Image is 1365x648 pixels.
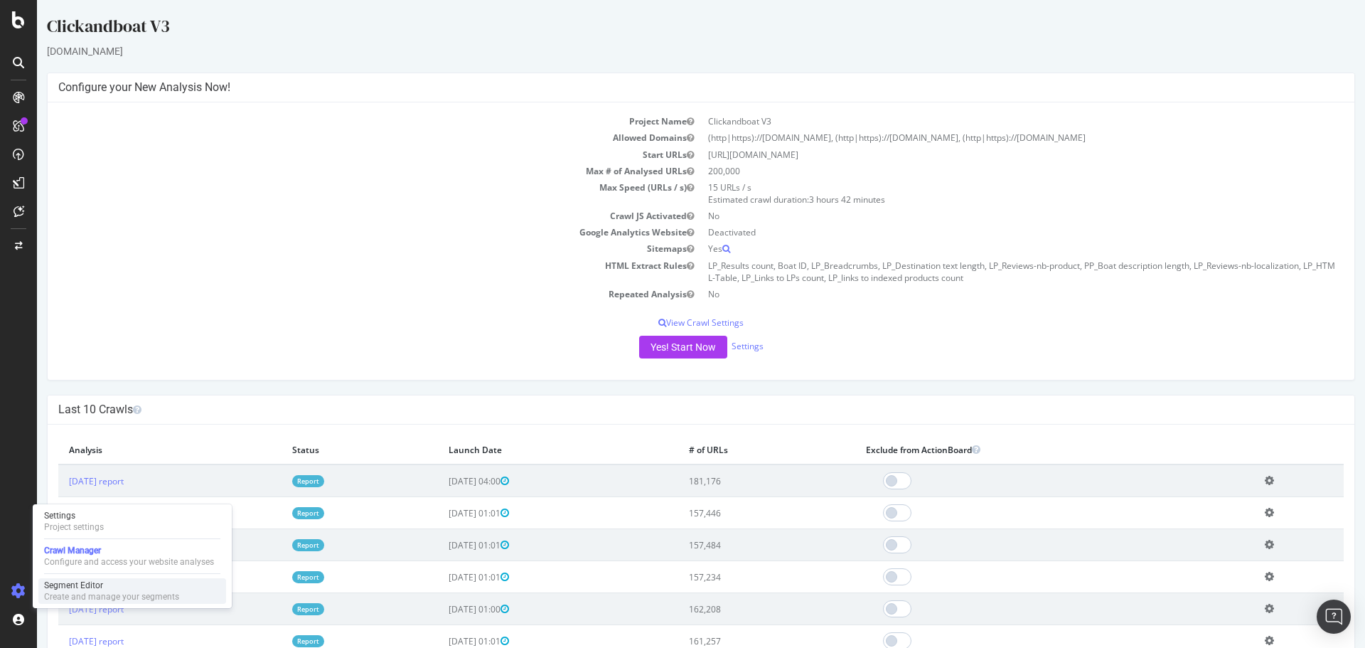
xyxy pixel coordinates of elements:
[818,435,1217,464] th: Exclude from ActionBoard
[21,240,664,257] td: Sitemaps
[664,113,1307,129] td: Clickandboat V3
[641,435,818,464] th: # of URLs
[641,497,818,529] td: 157,446
[664,224,1307,240] td: Deactivated
[32,507,87,519] a: [DATE] report
[695,340,727,352] a: Settings
[21,403,1307,417] h4: Last 10 Crawls
[32,571,87,583] a: [DATE] report
[664,240,1307,257] td: Yes
[255,475,287,487] a: Report
[32,635,87,647] a: [DATE] report
[664,147,1307,163] td: [URL][DOMAIN_NAME]
[412,507,472,519] span: [DATE] 01:01
[1317,600,1351,634] div: Open Intercom Messenger
[21,435,245,464] th: Analysis
[21,257,664,286] td: HTML Extract Rules
[412,603,472,615] span: [DATE] 01:00
[32,539,87,551] a: [DATE] report
[44,580,179,591] div: Segment Editor
[44,521,104,533] div: Project settings
[21,80,1307,95] h4: Configure your New Analysis Now!
[664,163,1307,179] td: 200,000
[664,179,1307,208] td: 15 URLs / s Estimated crawl duration:
[255,539,287,551] a: Report
[772,193,848,206] span: 3 hours 42 minutes
[602,336,690,358] button: Yes! Start Now
[32,475,87,487] a: [DATE] report
[21,113,664,129] td: Project Name
[44,591,179,602] div: Create and manage your segments
[21,179,664,208] td: Max Speed (URLs / s)
[44,556,214,568] div: Configure and access your website analyses
[664,129,1307,146] td: (http|https)://[DOMAIN_NAME], (http|https)://[DOMAIN_NAME], (http|https)://[DOMAIN_NAME]
[664,208,1307,224] td: No
[412,571,472,583] span: [DATE] 01:01
[21,129,664,146] td: Allowed Domains
[21,286,664,302] td: Repeated Analysis
[245,435,401,464] th: Status
[38,509,226,534] a: SettingsProject settings
[412,539,472,551] span: [DATE] 01:01
[44,545,214,556] div: Crawl Manager
[21,147,664,163] td: Start URLs
[44,510,104,521] div: Settings
[255,603,287,615] a: Report
[255,507,287,519] a: Report
[21,224,664,240] td: Google Analytics Website
[641,593,818,625] td: 162,208
[38,543,226,569] a: Crawl ManagerConfigure and access your website analyses
[21,317,1307,329] p: View Crawl Settings
[641,529,818,561] td: 157,484
[401,435,641,464] th: Launch Date
[641,561,818,593] td: 157,234
[412,635,472,647] span: [DATE] 01:01
[664,257,1307,286] td: LP_Results count, Boat ID, LP_Breadcrumbs, LP_Destination text length, LP_Reviews-nb-product, PP_...
[10,14,1318,44] div: Clickandboat V3
[21,208,664,224] td: Crawl JS Activated
[38,578,226,604] a: Segment EditorCreate and manage your segments
[32,603,87,615] a: [DATE] report
[255,635,287,647] a: Report
[641,464,818,497] td: 181,176
[10,44,1318,58] div: [DOMAIN_NAME]
[21,163,664,179] td: Max # of Analysed URLs
[412,475,472,487] span: [DATE] 04:00
[255,571,287,583] a: Report
[664,286,1307,302] td: No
